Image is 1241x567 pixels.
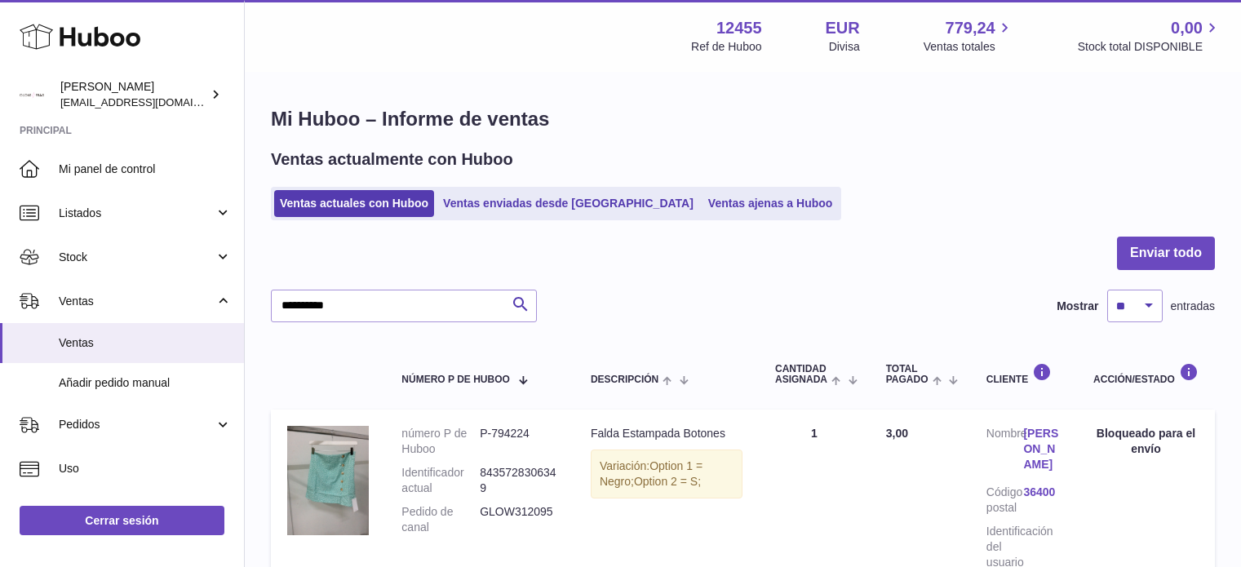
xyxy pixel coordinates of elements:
[20,82,44,107] img: pedidos@glowrias.com
[924,17,1014,55] a: 779,24 Ventas totales
[634,475,701,488] span: Option 2 = S;
[20,506,224,535] a: Cerrar sesión
[591,374,658,385] span: Descripción
[1078,17,1221,55] a: 0,00 Stock total DISPONIBLE
[274,190,434,217] a: Ventas actuales con Huboo
[287,426,369,535] img: 8948.jpg
[702,190,839,217] a: Ventas ajenas a Huboo
[775,364,827,385] span: Cantidad ASIGNADA
[716,17,762,39] strong: 12455
[271,106,1215,132] h1: Mi Huboo – Informe de ventas
[986,363,1061,385] div: Cliente
[591,426,742,441] div: Falda Estampada Botones
[59,294,215,309] span: Ventas
[59,417,215,432] span: Pedidos
[59,206,215,221] span: Listados
[886,427,908,440] span: 3,00
[946,17,995,39] span: 779,24
[60,79,207,110] div: [PERSON_NAME]
[924,39,1014,55] span: Ventas totales
[60,95,240,109] span: [EMAIL_ADDRESS][DOMAIN_NAME]
[480,465,558,496] dd: 8435728306349
[1057,299,1098,314] label: Mostrar
[401,504,480,535] dt: Pedido de canal
[1023,485,1061,500] a: 36400
[829,39,860,55] div: Divisa
[59,250,215,265] span: Stock
[886,364,929,385] span: Total pagado
[480,426,558,457] dd: P-794224
[1171,17,1203,39] span: 0,00
[59,461,232,476] span: Uso
[1093,363,1199,385] div: Acción/Estado
[59,375,232,391] span: Añadir pedido manual
[401,374,509,385] span: número P de Huboo
[1093,426,1199,457] div: Bloqueado para el envío
[591,450,742,498] div: Variación:
[1117,237,1215,270] button: Enviar todo
[59,335,232,351] span: Ventas
[271,148,513,171] h2: Ventas actualmente con Huboo
[480,504,558,535] dd: GLOW312095
[59,162,232,177] span: Mi panel de control
[986,426,1024,476] dt: Nombre
[826,17,860,39] strong: EUR
[1078,39,1221,55] span: Stock total DISPONIBLE
[600,459,702,488] span: Option 1 = Negro;
[437,190,699,217] a: Ventas enviadas desde [GEOGRAPHIC_DATA]
[691,39,761,55] div: Ref de Huboo
[986,485,1024,516] dt: Código postal
[1171,299,1215,314] span: entradas
[401,426,480,457] dt: número P de Huboo
[1023,426,1061,472] a: [PERSON_NAME]
[401,465,480,496] dt: Identificador actual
